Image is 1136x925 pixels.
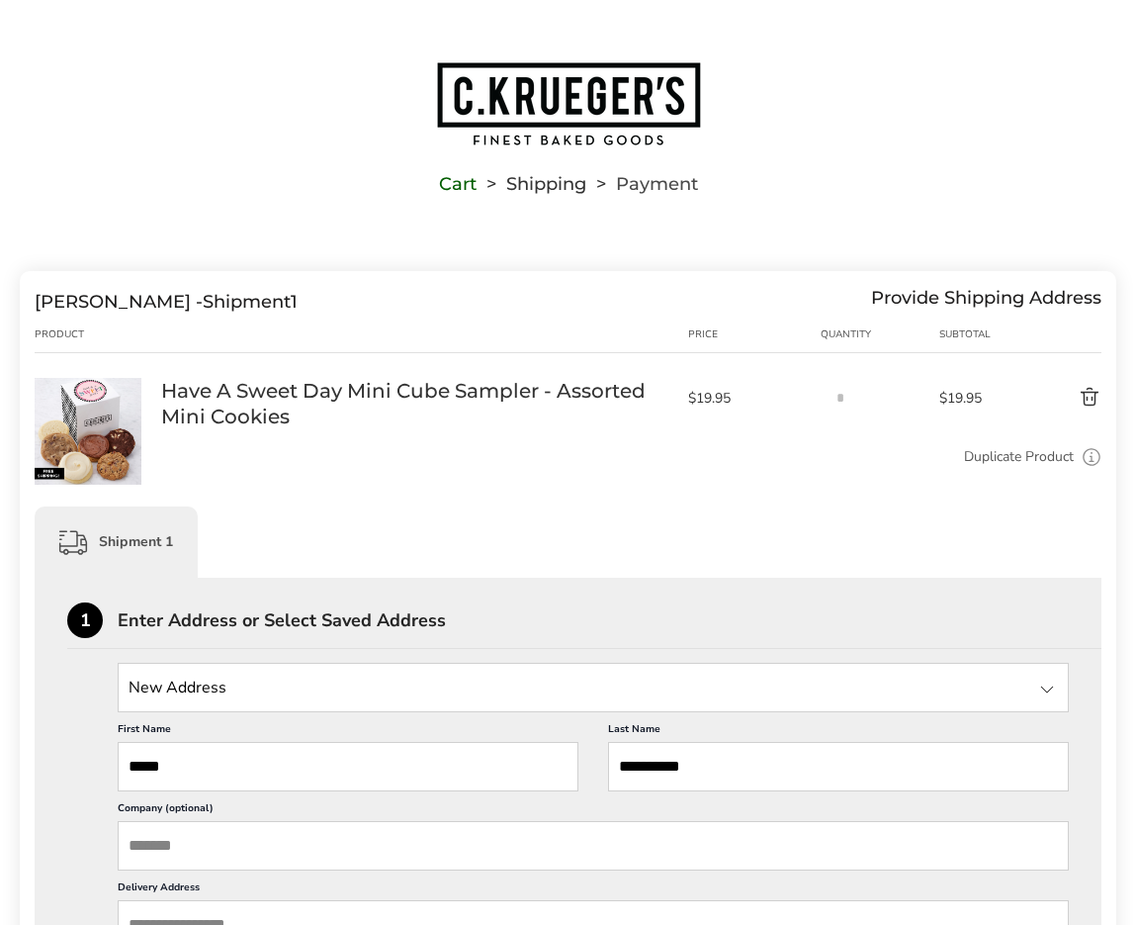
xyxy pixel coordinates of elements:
[20,60,1116,147] a: Go to home page
[35,291,298,313] div: Shipment
[35,326,161,342] div: Product
[688,389,810,408] span: $19.95
[439,177,477,191] a: Cart
[608,722,1069,742] label: Last Name
[118,821,1069,871] input: Company
[67,602,103,638] div: 1
[939,326,1012,342] div: Subtotal
[118,801,1069,821] label: Company (optional)
[821,378,860,417] input: Quantity input
[435,60,702,147] img: C.KRUEGER'S
[477,177,586,191] li: Shipping
[1012,386,1101,410] button: Delete product
[939,389,1012,408] span: $19.95
[35,377,141,396] a: Have A Sweet Day Mini Cube Sampler - Assorted Mini Cookies
[118,742,578,791] input: First Name
[161,378,668,429] a: Have A Sweet Day Mini Cube Sampler - Assorted Mini Cookies
[118,722,578,742] label: First Name
[291,291,298,313] span: 1
[35,507,198,578] div: Shipment 1
[118,663,1069,712] input: State
[871,291,1101,313] div: Provide Shipping Address
[118,880,1069,900] label: Delivery Address
[616,177,698,191] span: Payment
[964,446,1074,468] a: Duplicate Product
[35,291,203,313] span: [PERSON_NAME] -
[821,326,939,342] div: Quantity
[608,742,1069,791] input: Last Name
[35,378,141,485] img: Have A Sweet Day Mini Cube Sampler - Assorted Mini Cookies
[118,611,1101,629] div: Enter Address or Select Saved Address
[688,326,820,342] div: Price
